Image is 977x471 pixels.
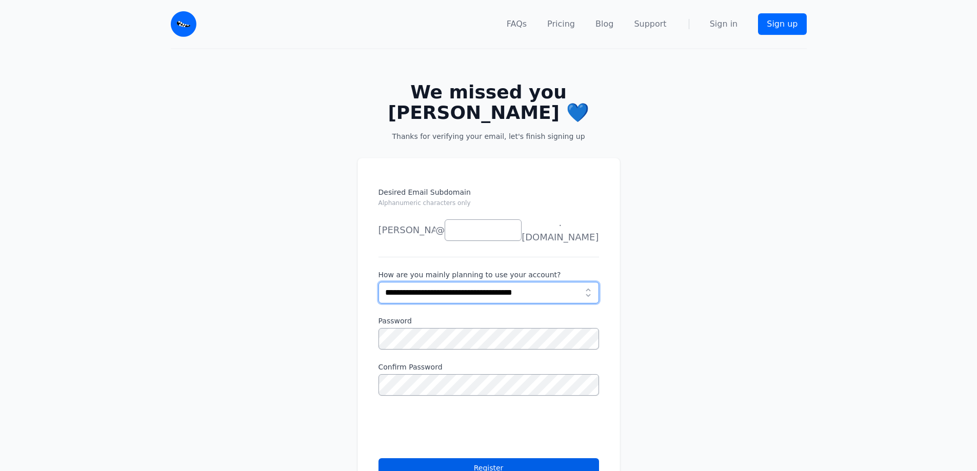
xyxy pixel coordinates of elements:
p: Thanks for verifying your email, let's finish signing up [374,131,604,141]
label: Confirm Password [378,362,599,372]
span: .[DOMAIN_NAME] [522,216,599,244]
li: [PERSON_NAME] [378,220,435,240]
label: Password [378,316,599,326]
img: Email Monster [171,11,196,37]
a: Support [634,18,666,30]
a: Sign in [710,18,738,30]
small: Alphanumeric characters only [378,199,471,207]
h2: We missed you [PERSON_NAME] 💙 [374,82,604,123]
label: Desired Email Subdomain [378,187,599,214]
a: Sign up [758,13,806,35]
span: @ [435,223,445,237]
a: FAQs [507,18,527,30]
label: How are you mainly planning to use your account? [378,270,599,280]
iframe: reCAPTCHA [378,408,534,448]
a: Pricing [547,18,575,30]
a: Blog [595,18,613,30]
